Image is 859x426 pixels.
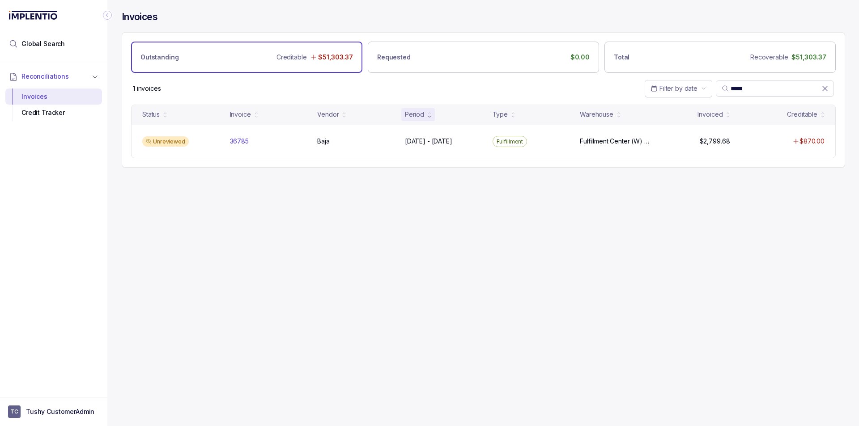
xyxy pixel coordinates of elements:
[21,39,65,48] span: Global Search
[791,53,826,62] p: $51,303.37
[317,137,329,146] p: Baja
[317,110,339,119] div: Vendor
[276,53,307,62] p: Creditable
[142,136,189,147] div: Unreviewed
[142,110,160,119] div: Status
[230,110,251,119] div: Invoice
[230,137,249,146] p: 36785
[102,10,113,21] div: Collapse Icon
[645,80,712,97] button: Date Range Picker
[21,72,69,81] span: Reconciliations
[122,11,157,23] h4: Invoices
[133,84,161,93] div: Remaining page entries
[133,84,161,93] p: 1 invoices
[799,137,825,146] p: $870.00
[700,137,730,146] p: $2,799.68
[318,53,353,62] p: $51,303.37
[8,405,21,418] span: User initials
[8,405,99,418] button: User initialsTushy CustomerAdmin
[377,53,411,62] p: Requested
[787,110,817,119] div: Creditable
[5,87,102,123] div: Reconciliations
[614,53,629,62] p: Total
[497,137,523,146] p: Fulfillment
[405,110,424,119] div: Period
[651,84,697,93] search: Date Range Picker
[13,105,95,121] div: Credit Tracker
[570,53,590,62] p: $0.00
[140,53,179,62] p: Outstanding
[493,110,508,119] div: Type
[659,84,697,92] span: Filter by date
[13,89,95,105] div: Invoices
[697,110,723,119] div: Invoiced
[5,67,102,86] button: Reconciliations
[580,110,613,119] div: Warehouse
[750,53,788,62] p: Recoverable
[26,407,94,416] p: Tushy CustomerAdmin
[580,137,650,146] p: Fulfillment Center (W) / Wholesale, Fulfillment Center / Primary
[405,137,452,146] p: [DATE] - [DATE]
